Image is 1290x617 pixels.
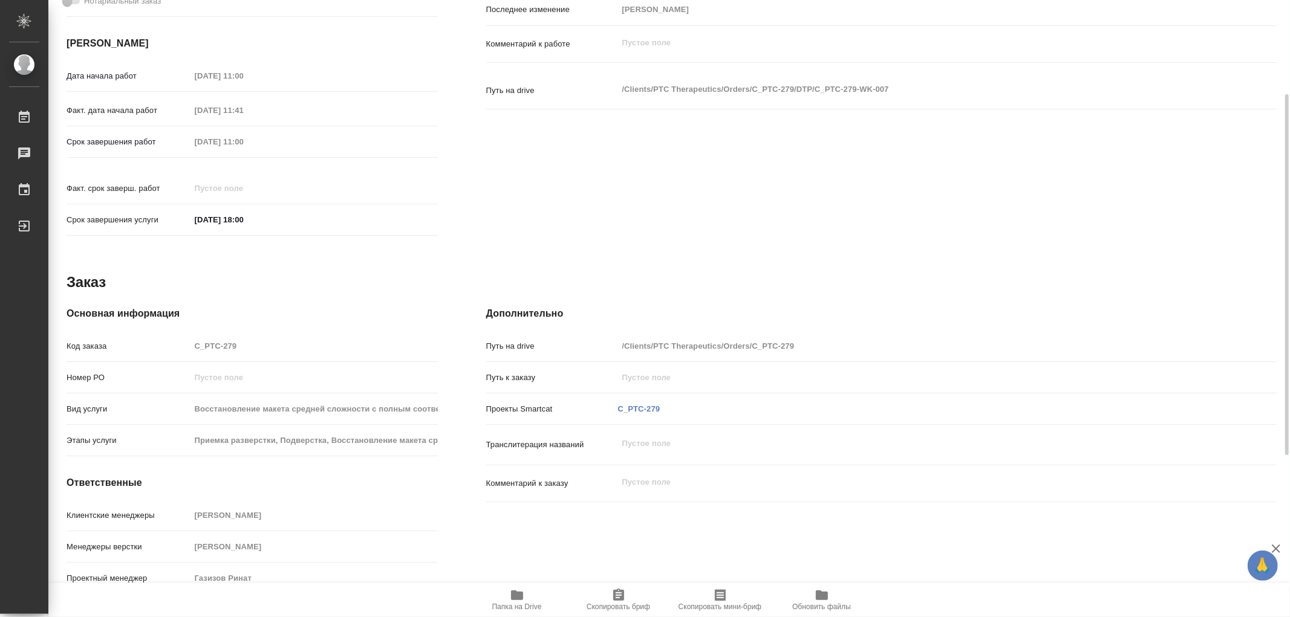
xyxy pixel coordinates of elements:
[792,602,851,611] span: Обновить файлы
[191,211,296,228] input: ✎ Введи что-нибудь
[486,477,618,489] p: Комментарий к заказу
[771,583,873,617] button: Обновить файлы
[191,102,296,119] input: Пустое поле
[1248,551,1278,581] button: 🙏
[191,569,438,587] input: Пустое поле
[67,36,438,51] h4: [PERSON_NAME]
[67,273,106,292] h2: Заказ
[486,4,618,16] p: Последнее изменение
[618,337,1211,355] input: Пустое поле
[67,372,191,384] p: Номер РО
[587,602,650,611] span: Скопировать бриф
[191,538,438,555] input: Пустое поле
[618,1,1211,18] input: Пустое поле
[492,602,542,611] span: Папка на Drive
[67,306,438,321] h4: Основная информация
[466,583,568,617] button: Папка на Drive
[67,136,191,148] p: Срок завершения работ
[618,404,660,413] a: C_PTC-279
[1253,553,1273,578] span: 🙏
[67,476,438,490] h4: Ответственные
[67,572,191,584] p: Проектный менеджер
[486,439,618,451] p: Транслитерация названий
[191,369,438,386] input: Пустое поле
[669,583,771,617] button: Скопировать мини-бриф
[67,434,191,447] p: Этапы услуги
[67,183,191,195] p: Факт. срок заверш. работ
[67,509,191,522] p: Клиентские менеджеры
[486,85,618,97] p: Путь на drive
[618,79,1211,100] textarea: /Clients/PTC Therapeutics/Orders/C_PTC-279/DTP/C_PTC-279-WK-007
[486,340,618,352] p: Путь на drive
[67,70,191,82] p: Дата начала работ
[67,214,191,226] p: Срок завершения услуги
[191,67,296,85] input: Пустое поле
[67,105,191,117] p: Факт. дата начала работ
[568,583,669,617] button: Скопировать бриф
[486,372,618,384] p: Путь к заказу
[486,38,618,50] p: Комментарий к работе
[67,403,191,415] p: Вид услуги
[486,403,618,415] p: Проекты Smartcat
[67,541,191,553] p: Менеджеры верстки
[191,506,438,524] input: Пустое поле
[191,179,296,197] input: Пустое поле
[618,369,1211,386] input: Пустое поле
[191,133,296,150] input: Пустое поле
[679,602,761,611] span: Скопировать мини-бриф
[191,431,438,449] input: Пустое поле
[191,337,438,355] input: Пустое поле
[191,400,438,418] input: Пустое поле
[486,306,1277,321] h4: Дополнительно
[67,340,191,352] p: Код заказа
